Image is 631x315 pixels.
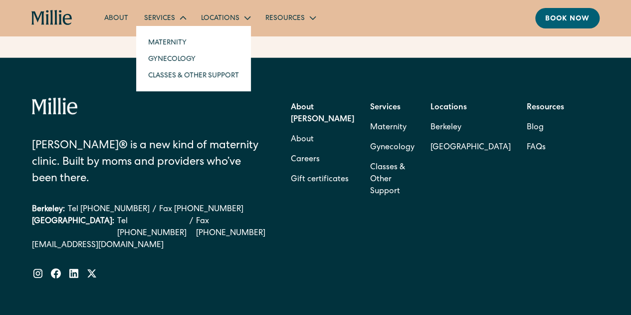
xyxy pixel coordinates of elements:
[527,138,546,158] a: FAQs
[370,138,415,158] a: Gynecology
[370,118,407,138] a: Maternity
[193,9,257,26] div: Locations
[527,118,544,138] a: Blog
[140,50,247,67] a: Gynecology
[136,26,251,91] nav: Services
[535,8,600,28] a: Book now
[527,104,564,112] strong: Resources
[32,138,265,188] div: [PERSON_NAME]® is a new kind of maternity clinic. Built by moms and providers who’ve been there.
[190,216,193,240] div: /
[201,13,239,24] div: Locations
[159,204,243,216] a: Fax [PHONE_NUMBER]
[144,13,175,24] div: Services
[32,240,265,252] a: [EMAIL_ADDRESS][DOMAIN_NAME]
[265,13,305,24] div: Resources
[140,34,247,50] a: Maternity
[136,9,193,26] div: Services
[370,158,415,202] a: Classes & Other Support
[153,204,156,216] div: /
[196,216,265,240] a: Fax [PHONE_NUMBER]
[430,118,511,138] a: Berkeley
[32,204,65,216] div: Berkeley:
[68,204,150,216] a: Tel [PHONE_NUMBER]
[32,216,114,240] div: [GEOGRAPHIC_DATA]:
[545,14,590,24] div: Book now
[140,67,247,83] a: Classes & Other Support
[430,104,467,112] strong: Locations
[291,104,354,124] strong: About [PERSON_NAME]
[430,138,511,158] a: [GEOGRAPHIC_DATA]
[291,170,349,190] a: Gift certificates
[291,130,314,150] a: About
[257,9,323,26] div: Resources
[370,104,401,112] strong: Services
[117,216,187,240] a: Tel [PHONE_NUMBER]
[291,150,320,170] a: Careers
[31,10,72,26] a: home
[96,9,136,26] a: About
